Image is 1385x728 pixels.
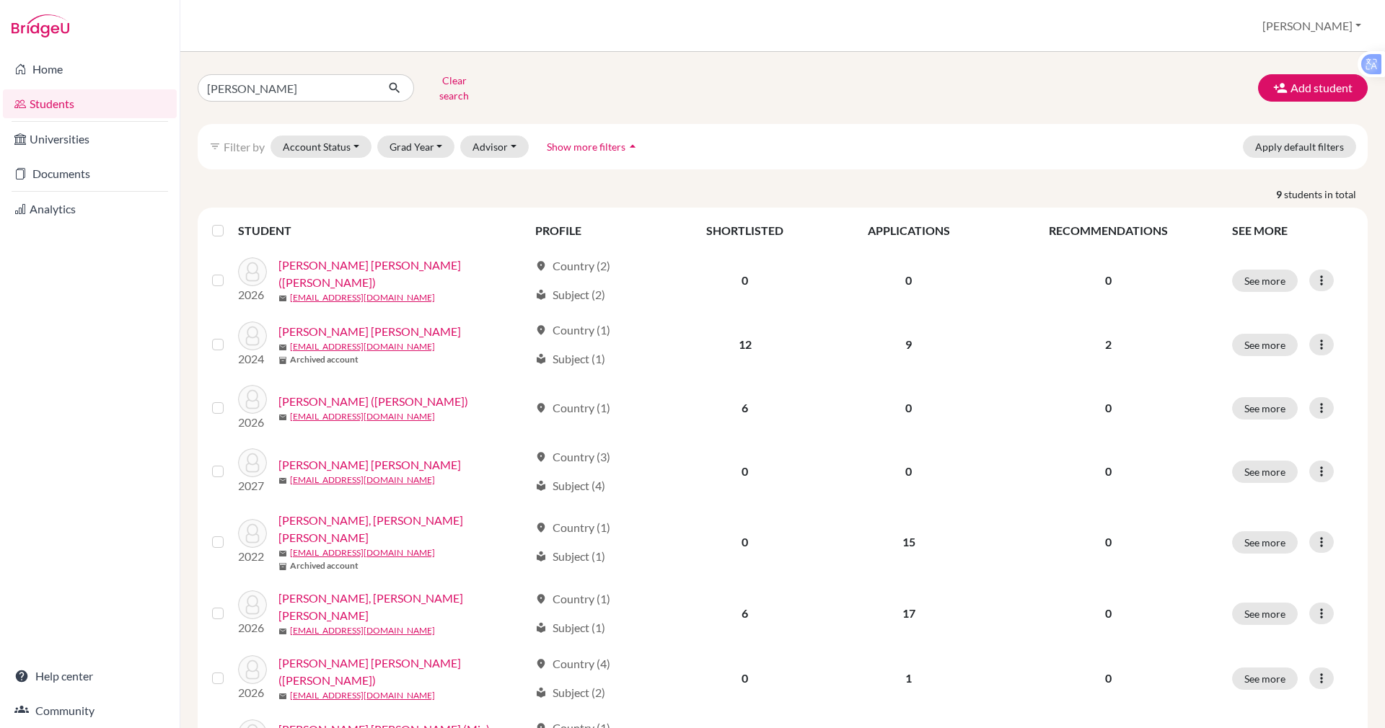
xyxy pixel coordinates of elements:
img: Mai, Ngoc Minh Anh [238,321,267,350]
td: 0 [665,646,825,711]
span: local_library [535,480,547,492]
a: [EMAIL_ADDRESS][DOMAIN_NAME] [290,546,435,559]
button: Show more filtersarrow_drop_up [535,136,652,158]
span: location_on [535,593,547,605]
button: [PERSON_NAME] [1256,12,1368,40]
span: local_library [535,353,547,365]
span: Filter by [224,140,265,154]
span: mail [278,343,287,352]
button: Advisor [460,136,529,158]
img: Nguyen, Ngoc Dieu Anh [238,448,267,477]
span: inventory_2 [278,356,287,365]
p: 2022 [238,548,267,565]
button: Grad Year [377,136,455,158]
td: 1 [825,646,993,711]
a: [EMAIL_ADDRESS][DOMAIN_NAME] [290,340,435,353]
div: Subject (1) [535,350,605,368]
p: 2026 [238,286,267,303]
a: [PERSON_NAME] [PERSON_NAME] [278,456,461,474]
button: Account Status [271,136,371,158]
span: local_library [535,687,547,698]
button: See more [1232,334,1298,356]
img: Ngo, Duc Anh (Tony) [238,385,267,414]
div: Subject (4) [535,477,605,494]
div: Country (1) [535,399,610,417]
a: Community [3,696,177,725]
td: 0 [665,440,825,503]
td: 12 [665,313,825,376]
span: mail [278,294,287,303]
span: location_on [535,324,547,336]
span: mail [278,476,287,485]
p: 2 [1002,336,1215,353]
button: See more [1232,461,1298,483]
div: Country (1) [535,519,610,536]
p: 0 [1002,533,1215,551]
i: arrow_drop_up [625,139,640,154]
span: local_library [535,622,547,634]
span: mail [278,549,287,558]
a: [PERSON_NAME] [PERSON_NAME] ([PERSON_NAME]) [278,654,529,689]
button: Apply default filters [1243,136,1356,158]
a: Universities [3,125,177,154]
p: 2026 [238,684,267,701]
td: 0 [665,248,825,313]
th: PROFILE [527,213,665,248]
p: 2024 [238,350,267,368]
b: Archived account [290,353,359,366]
td: 6 [665,376,825,440]
button: See more [1232,397,1298,420]
p: 0 [1002,605,1215,622]
div: Subject (2) [535,684,605,701]
a: [EMAIL_ADDRESS][DOMAIN_NAME] [290,689,435,702]
span: location_on [535,402,547,414]
i: filter_list [209,141,221,152]
td: 17 [825,581,993,646]
th: SHORTLISTED [665,213,825,248]
p: 2026 [238,619,267,636]
th: STUDENT [238,213,527,248]
a: Analytics [3,195,177,223]
td: 6 [665,581,825,646]
button: See more [1232,270,1298,292]
td: 0 [825,376,993,440]
span: mail [278,627,287,636]
a: Home [3,55,177,84]
p: 0 [1002,670,1215,687]
td: 0 [825,248,993,313]
button: See more [1232,531,1298,554]
button: Clear search [414,69,494,107]
td: 0 [665,503,825,581]
div: Country (4) [535,655,610,672]
p: 0 [1002,399,1215,417]
th: RECOMMENDATIONS [993,213,1223,248]
span: location_on [535,260,547,272]
a: [PERSON_NAME], [PERSON_NAME] [PERSON_NAME] [278,590,529,624]
td: 15 [825,503,993,581]
img: Pham, Ngo Anh Khoi [238,519,267,548]
a: Students [3,89,177,118]
td: 9 [825,313,993,376]
a: [EMAIL_ADDRESS][DOMAIN_NAME] [290,624,435,637]
div: Country (3) [535,448,610,466]
img: Pham, Ngo Anh Tuan [238,590,267,619]
a: [EMAIL_ADDRESS][DOMAIN_NAME] [290,291,435,304]
button: See more [1232,667,1298,690]
p: 2026 [238,414,267,431]
img: Bridge-U [12,14,69,37]
a: [EMAIL_ADDRESS][DOMAIN_NAME] [290,474,435,487]
a: [PERSON_NAME], [PERSON_NAME] [PERSON_NAME] [278,512,529,546]
a: [PERSON_NAME] ([PERSON_NAME]) [278,393,468,410]
input: Find student by name... [198,74,377,102]
span: local_library [535,551,547,562]
div: Subject (1) [535,548,605,565]
th: APPLICATIONS [825,213,993,248]
button: See more [1232,603,1298,625]
div: Country (1) [535,321,610,339]
p: 2027 [238,477,267,494]
a: Documents [3,159,177,188]
button: Add student [1258,74,1368,102]
span: location_on [535,451,547,463]
th: SEE MORE [1223,213,1362,248]
strong: 9 [1276,187,1284,202]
